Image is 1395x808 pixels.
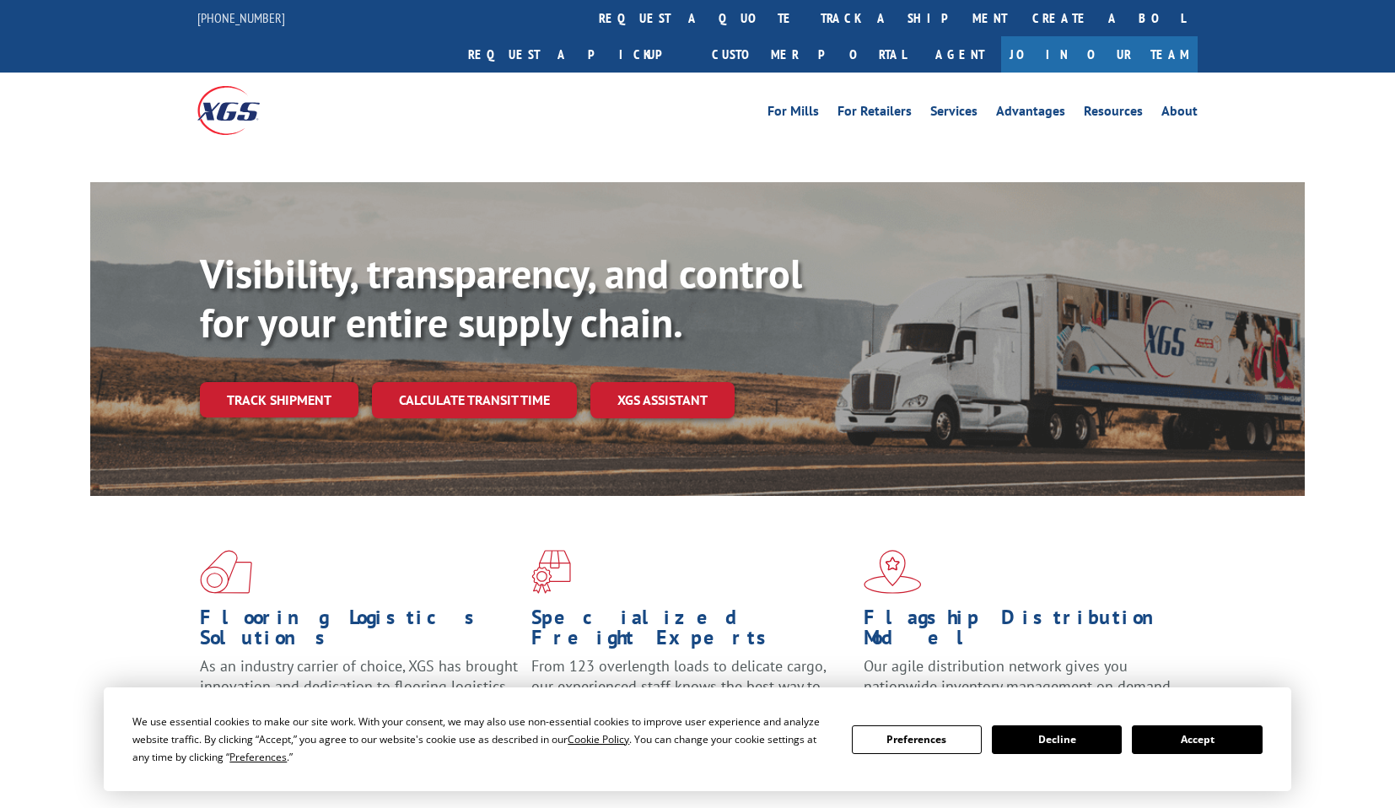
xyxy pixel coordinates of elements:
span: As an industry carrier of choice, XGS has brought innovation and dedication to flooring logistics... [200,656,518,716]
button: Decline [992,725,1122,754]
a: Resources [1084,105,1143,123]
span: Preferences [229,750,287,764]
p: From 123 overlength loads to delicate cargo, our experienced staff knows the best way to move you... [531,656,850,731]
h1: Specialized Freight Experts [531,607,850,656]
a: Request a pickup [455,36,699,73]
img: xgs-icon-focused-on-flooring-red [531,550,571,594]
a: For Retailers [838,105,912,123]
button: Preferences [852,725,982,754]
a: About [1161,105,1198,123]
h1: Flooring Logistics Solutions [200,607,519,656]
a: Calculate transit time [372,382,577,418]
img: xgs-icon-total-supply-chain-intelligence-red [200,550,252,594]
a: Customer Portal [699,36,918,73]
a: Agent [918,36,1001,73]
span: Our agile distribution network gives you nationwide inventory management on demand. [864,656,1174,696]
a: Advantages [996,105,1065,123]
h1: Flagship Distribution Model [864,607,1182,656]
b: Visibility, transparency, and control for your entire supply chain. [200,247,802,348]
a: Join Our Team [1001,36,1198,73]
div: We use essential cookies to make our site work. With your consent, we may also use non-essential ... [132,713,831,766]
button: Accept [1132,725,1262,754]
a: Services [930,105,978,123]
img: xgs-icon-flagship-distribution-model-red [864,550,922,594]
a: [PHONE_NUMBER] [197,9,285,26]
a: Track shipment [200,382,358,417]
a: For Mills [768,105,819,123]
a: XGS ASSISTANT [590,382,735,418]
span: Cookie Policy [568,732,629,746]
div: Cookie Consent Prompt [104,687,1291,791]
